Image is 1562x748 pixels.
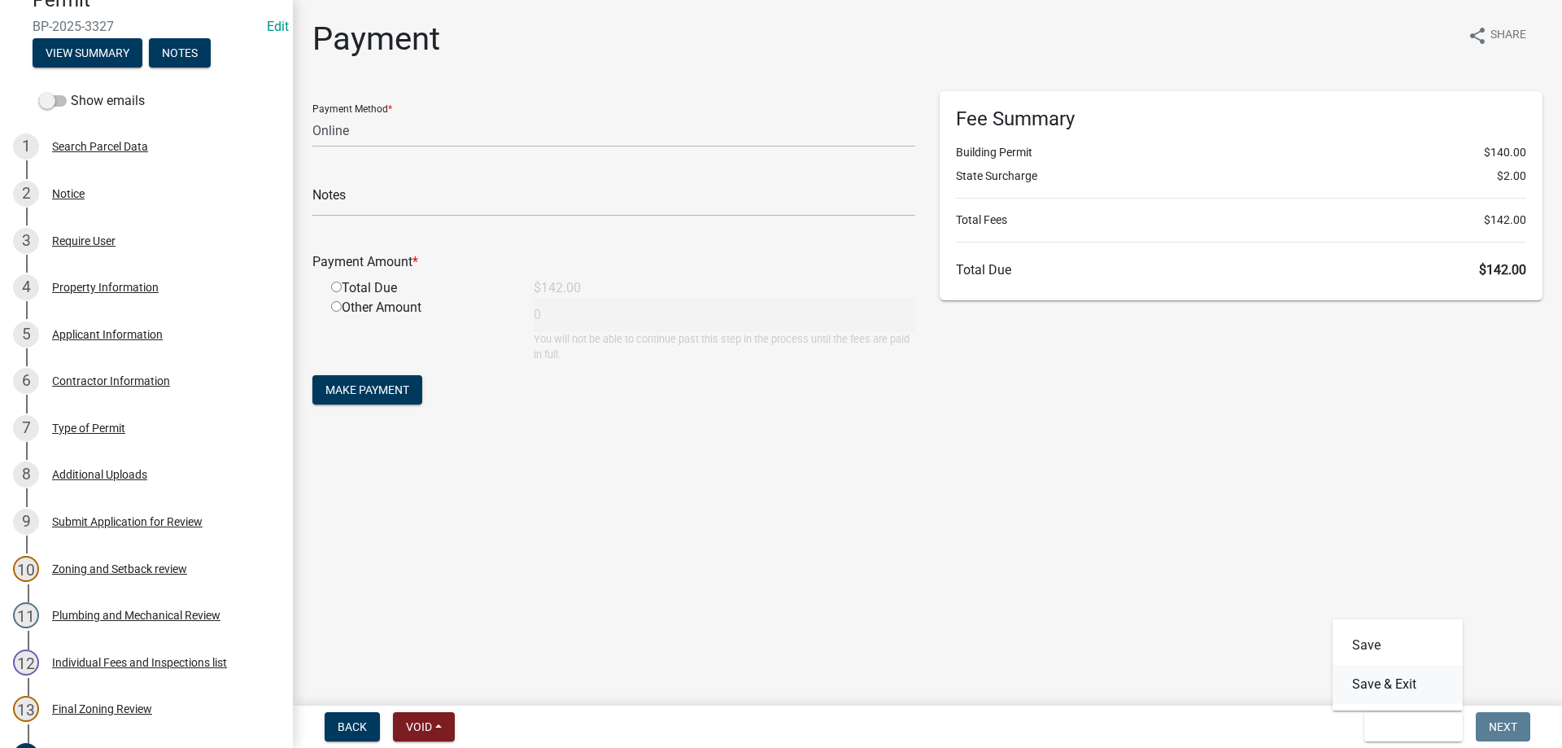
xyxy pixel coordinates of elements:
span: Save & Exit [1377,720,1440,733]
div: 9 [13,509,39,535]
div: 4 [13,274,39,300]
div: Require User [52,235,116,247]
span: $142.00 [1484,212,1526,229]
button: Save & Exit [1333,665,1463,704]
div: Payment Amount [300,252,927,272]
div: 3 [13,228,39,254]
wm-modal-confirm: Summary [33,47,142,60]
div: Plumbing and Mechanical Review [52,610,220,621]
button: Back [325,712,380,741]
div: Save & Exit [1333,619,1463,711]
button: shareShare [1455,20,1539,51]
button: Save [1333,626,1463,665]
button: Next [1476,712,1530,741]
div: Total Due [319,278,521,298]
span: Make Payment [325,383,409,396]
div: Zoning and Setback review [52,563,187,575]
div: Submit Application for Review [52,516,203,527]
span: Back [338,720,367,733]
div: 2 [13,181,39,207]
div: 13 [13,696,39,722]
span: BP-2025-3327 [33,19,260,34]
span: $140.00 [1484,144,1526,161]
div: Notice [52,188,85,199]
div: 11 [13,602,39,628]
label: Show emails [39,91,145,111]
a: Edit [267,19,289,34]
button: Save & Exit [1364,712,1463,741]
div: 12 [13,650,39,676]
div: Individual Fees and Inspections list [52,657,227,668]
div: Applicant Information [52,329,163,340]
button: Void [393,712,455,741]
div: 7 [13,415,39,441]
div: Contractor Information [52,375,170,387]
h6: Fee Summary [956,107,1526,131]
span: Next [1489,720,1517,733]
wm-modal-confirm: Edit Application Number [267,19,289,34]
div: Final Zoning Review [52,703,152,715]
h1: Payment [312,20,440,59]
button: Notes [149,38,211,68]
li: Building Permit [956,144,1526,161]
span: Void [406,720,432,733]
div: Search Parcel Data [52,141,148,152]
wm-modal-confirm: Notes [149,47,211,60]
div: Additional Uploads [52,469,147,480]
button: View Summary [33,38,142,68]
span: Share [1490,26,1526,46]
h6: Total Due [956,262,1526,278]
div: Type of Permit [52,422,125,434]
div: 5 [13,322,39,348]
div: 1 [13,133,39,160]
i: share [1468,26,1487,46]
button: Make Payment [312,375,422,405]
div: Other Amount [319,298,521,362]
li: Total Fees [956,212,1526,229]
div: 10 [13,556,39,582]
div: 8 [13,461,39,488]
span: $2.00 [1497,168,1526,185]
span: $142.00 [1479,262,1526,278]
li: State Surcharge [956,168,1526,185]
div: 6 [13,368,39,394]
div: Property Information [52,282,159,293]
